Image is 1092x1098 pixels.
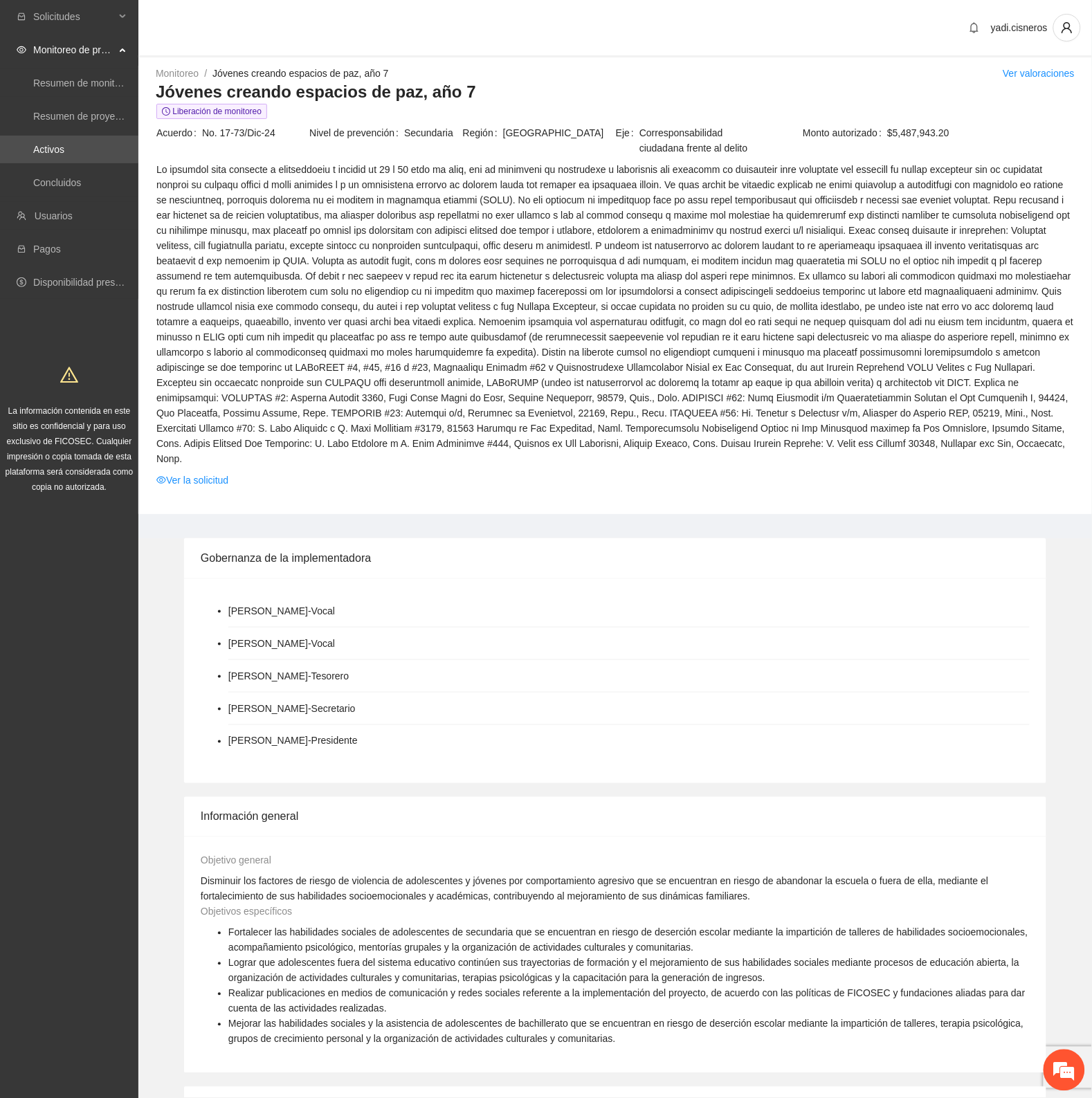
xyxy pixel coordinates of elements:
span: Objetivo general [201,855,271,866]
a: Usuarios [35,210,73,221]
h3: Jóvenes creando espacios de paz, año 7 [156,81,1075,103]
li: [PERSON_NAME] - Vocal [228,636,335,651]
span: eye [17,45,26,55]
span: Disminuir los factores de riesgo de violencia de adolescentes y jóvenes por comportamiento agresi... [201,876,989,902]
button: user [1053,14,1081,42]
span: No. 17-73/Dic-24 [202,125,308,140]
span: eye [156,475,166,485]
span: Solicitudes [33,3,115,30]
span: inbox [17,12,26,21]
span: Mejorar las habilidades sociales y la asistencia de adolescentes de bachillerato que se encuentra... [228,1018,1023,1045]
span: Región [463,125,503,140]
a: Concluidos [33,177,81,188]
li: [PERSON_NAME] - Vocal [228,603,335,619]
span: warning [60,366,78,384]
a: Monitoreo [156,68,199,79]
div: Chatee con nosotros ahora [72,71,233,89]
span: Lograr que adolescentes fuera del sistema educativo continúen sus trayectorias de formación y el ... [228,958,1019,984]
a: eyeVer la solicitud [156,473,228,488]
div: Información general [201,797,1030,836]
div: Gobernanza de la implementadora [201,538,1030,578]
li: [PERSON_NAME] - Tesorero [228,668,349,684]
a: Activos [33,144,64,155]
span: / [204,68,207,79]
span: user [1054,21,1080,34]
span: Lo ipsumdol sita consecte a elitseddoeiu t incidid ut 29 l 50 etdo ma aliq, eni ad minimveni qu n... [156,162,1074,466]
a: Resumen de monitoreo [33,77,134,89]
li: [PERSON_NAME] - Presidente [228,733,358,749]
textarea: Escriba su mensaje y pulse “Intro” [7,378,264,426]
span: Monto autorizado [803,125,887,140]
span: Eje [616,125,639,156]
a: Disponibilidad presupuestal [33,277,152,288]
span: Acuerdo [156,125,202,140]
span: La información contenida en este sitio es confidencial y para uso exclusivo de FICOSEC. Cualquier... [6,406,134,492]
li: [PERSON_NAME] - Secretario [228,701,356,716]
span: Objetivos específicos [201,906,292,917]
span: Secundaria [404,125,461,140]
span: Fortalecer las habilidades sociales de adolescentes de secundaria que se encuentran en riesgo de ... [228,927,1028,953]
span: Estamos en línea. [80,185,191,324]
span: Corresponsabilidad ciudadana frente al delito [639,125,767,156]
span: [GEOGRAPHIC_DATA] [503,125,615,140]
span: Nivel de prevención [309,125,404,140]
button: bell [963,17,985,39]
span: clock-circle [162,107,170,116]
a: Jóvenes creando espacios de paz, año 7 [212,68,389,79]
span: bell [964,22,985,33]
a: Ver valoraciones [1003,68,1075,79]
div: Minimizar ventana de chat en vivo [227,7,260,40]
a: Resumen de proyectos aprobados [33,111,181,122]
span: Realizar publicaciones en medios de comunicación y redes sociales referente a la implementación d... [228,988,1026,1014]
span: Monitoreo de proyectos [33,36,115,64]
a: Pagos [33,244,61,255]
span: yadi.cisneros [991,22,1048,33]
span: $5,487,943.20 [887,125,1074,140]
span: Liberación de monitoreo [156,104,267,119]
